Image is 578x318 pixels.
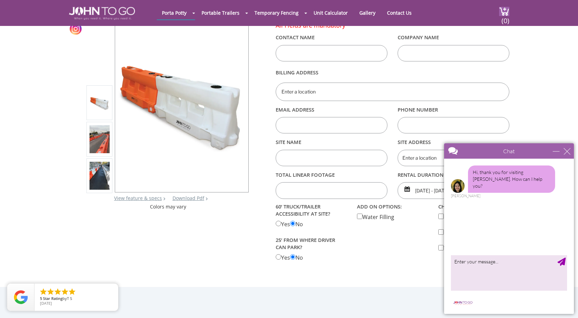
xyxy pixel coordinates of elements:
iframe: Live Chat Box [440,139,578,318]
li:  [39,288,47,296]
a: Temporary Fencing [249,6,304,19]
img: Product [90,125,110,153]
h4: All Fields are mandatory [276,22,509,29]
label: 25’ from where driver can park? [276,235,347,252]
li:  [68,288,76,296]
span: [DATE] [40,301,52,306]
label: Email Address [276,104,387,115]
li:  [46,288,55,296]
a: View feature & specs [114,195,162,201]
label: Total linear footage [276,169,387,180]
a: Unit Calculator [308,6,353,19]
label: Billing Address [276,64,509,81]
span: Star Rating [43,296,63,301]
img: right arrow icon [163,197,165,200]
label: add on options: [357,202,428,212]
a: Download Pdf [173,195,204,201]
img: Review Rating [14,290,28,304]
input: Enter a location [276,83,509,101]
a: Gallery [354,6,381,19]
span: (0) [501,11,509,25]
label: Site Name [276,136,387,148]
img: Product [115,45,249,160]
span: by [40,297,113,301]
img: Product [90,162,110,190]
label: Phone Number [398,104,509,115]
input: Enter a location [398,150,509,166]
input: Start date | End date [398,182,509,199]
label: check if applicable: [438,202,509,212]
a: Porta Potty [157,6,192,19]
img: JOHN to go [69,7,135,20]
label: Site Address [398,136,509,148]
img: Product [90,94,110,112]
label: Contact Name [276,32,387,43]
div: Yes No Yes No [271,202,352,262]
img: chevron.png [206,197,208,200]
span: T S [67,296,72,301]
div: Prevailing Wage Project Union Job Tax Exempt/No Tax [433,202,514,252]
div: Water Filling [352,202,433,221]
li:  [61,288,69,296]
img: cart a [499,7,509,16]
label: 60’ TRUCK/TRAILER ACCESSIBILITY AT SITE? [276,202,347,219]
a: Portable Trailers [196,6,245,19]
label: Company Name [398,32,509,43]
span: 5 [40,296,42,301]
a: Instagram [70,23,82,35]
div: Colors may vary [86,203,249,210]
li:  [54,288,62,296]
a: Contact Us [382,6,417,19]
label: rental duration [398,169,509,180]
